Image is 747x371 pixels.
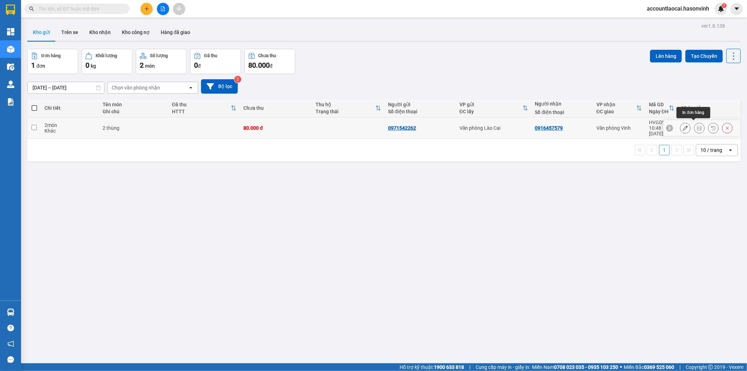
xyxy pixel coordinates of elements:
span: Miền Bắc [624,363,674,371]
span: message [7,356,14,363]
button: Kho công nợ [116,24,155,41]
div: Số điện thoại [388,109,452,114]
span: Hỗ trợ kỹ thuật: [400,363,464,371]
span: đơn [36,63,45,69]
span: ⚪️ [620,366,622,369]
button: Đơn hàng1đơn [27,49,78,74]
div: Nhân viên [682,105,736,111]
span: 80.000 [248,61,270,69]
div: Chi tiết [44,105,96,111]
div: Số lượng [150,53,168,58]
button: caret-down [731,3,743,15]
span: đ [198,63,201,69]
div: Đã thu [172,102,231,107]
div: Mã GD [649,102,669,107]
div: Sửa đơn hàng [680,123,691,133]
input: Select a date range. [28,82,104,93]
div: VP nhận [596,102,636,107]
span: 1 [723,3,725,8]
div: Chưa thu [243,105,309,111]
img: warehouse-icon [7,81,14,88]
div: Tên món [103,102,165,107]
button: Tạo Chuyến [685,50,723,62]
button: Trên xe [56,24,84,41]
div: Người nhận [535,101,589,107]
div: Văn phòng Lào Cai [459,125,528,131]
div: HVGDYGV1 [649,120,675,125]
div: Ngày ĐH [649,109,669,114]
img: logo-vxr [6,5,15,15]
div: 2 thùng [103,125,165,131]
svg: open [728,147,733,153]
div: HTTT [172,109,231,114]
img: dashboard-icon [7,28,14,35]
svg: open [188,85,194,90]
span: plus [144,6,149,11]
span: notification [7,340,14,347]
strong: 0708 023 035 - 0935 103 250 [554,364,618,370]
span: 0 [194,61,198,69]
button: file-add [157,3,169,15]
span: question-circle [7,325,14,331]
span: kg [91,63,96,69]
button: Số lượng2món [136,49,187,74]
th: Toggle SortBy [168,99,240,117]
input: Tìm tên, số ĐT hoặc mã đơn [39,5,121,13]
button: 1 [659,145,670,155]
div: Người gửi [388,102,452,107]
div: Văn phòng Vinh [596,125,642,131]
button: Lên hàng [650,50,682,62]
div: 80.000 đ [243,125,309,131]
div: Khối lượng [96,53,117,58]
img: icon-new-feature [718,6,724,12]
span: Cung cấp máy in - giấy in: [476,363,530,371]
img: warehouse-icon [7,309,14,316]
div: Khác [44,128,96,134]
span: Miền Nam [532,363,618,371]
span: file-add [160,6,165,11]
span: 2 [140,61,144,69]
button: Hàng đã giao [155,24,196,41]
button: Khối lượng0kg [82,49,132,74]
div: Thu hộ [316,102,375,107]
div: 2 món [44,122,96,128]
span: món [145,63,155,69]
th: Toggle SortBy [593,99,645,117]
div: Chọn văn phòng nhận [112,84,160,91]
div: 10 / trang [700,147,722,154]
div: Số điện thoại [535,109,589,115]
button: Đã thu0đ [190,49,241,74]
button: Chưa thu80.000đ [244,49,295,74]
div: Trạng thái [316,109,375,114]
button: Kho nhận [84,24,116,41]
th: Toggle SortBy [645,99,678,117]
img: solution-icon [7,98,14,106]
span: caret-down [734,6,740,12]
span: đ [270,63,272,69]
button: aim [173,3,185,15]
span: 0 [85,61,89,69]
div: ĐC lấy [459,109,523,114]
sup: 2 [234,76,241,83]
div: ĐC giao [596,109,636,114]
span: 1 [31,61,35,69]
button: Kho gửi [27,24,56,41]
strong: 1900 633 818 [434,364,464,370]
button: Bộ lọc [201,79,238,94]
img: warehouse-icon [7,46,14,53]
span: search [29,6,34,11]
div: VP gửi [459,102,523,107]
div: ver 1.8.138 [701,22,725,30]
span: aim [177,6,181,11]
div: Ghi chú [103,109,165,114]
div: Đã thu [204,53,217,58]
span: copyright [708,365,713,370]
div: 0916457579 [535,125,563,131]
th: Toggle SortBy [456,99,532,117]
div: Đơn hàng [41,53,61,58]
span: accountlaocai.hasonvinh [641,4,715,13]
span: | [469,363,470,371]
div: In đơn hàng [677,107,710,118]
strong: 0369 525 060 [644,364,674,370]
img: warehouse-icon [7,63,14,70]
